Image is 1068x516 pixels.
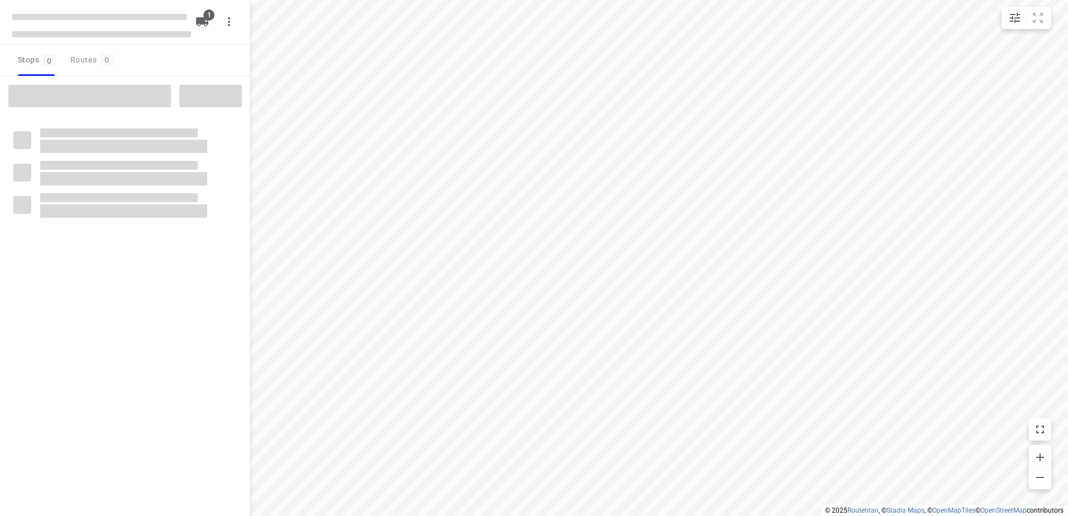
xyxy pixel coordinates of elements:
[1002,7,1051,29] div: small contained button group
[1004,7,1026,29] button: Map settings
[847,507,879,514] a: Routetitan
[932,507,975,514] a: OpenMapTiles
[825,507,1064,514] li: © 2025 , © , © © contributors
[980,507,1027,514] a: OpenStreetMap
[886,507,924,514] a: Stadia Maps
